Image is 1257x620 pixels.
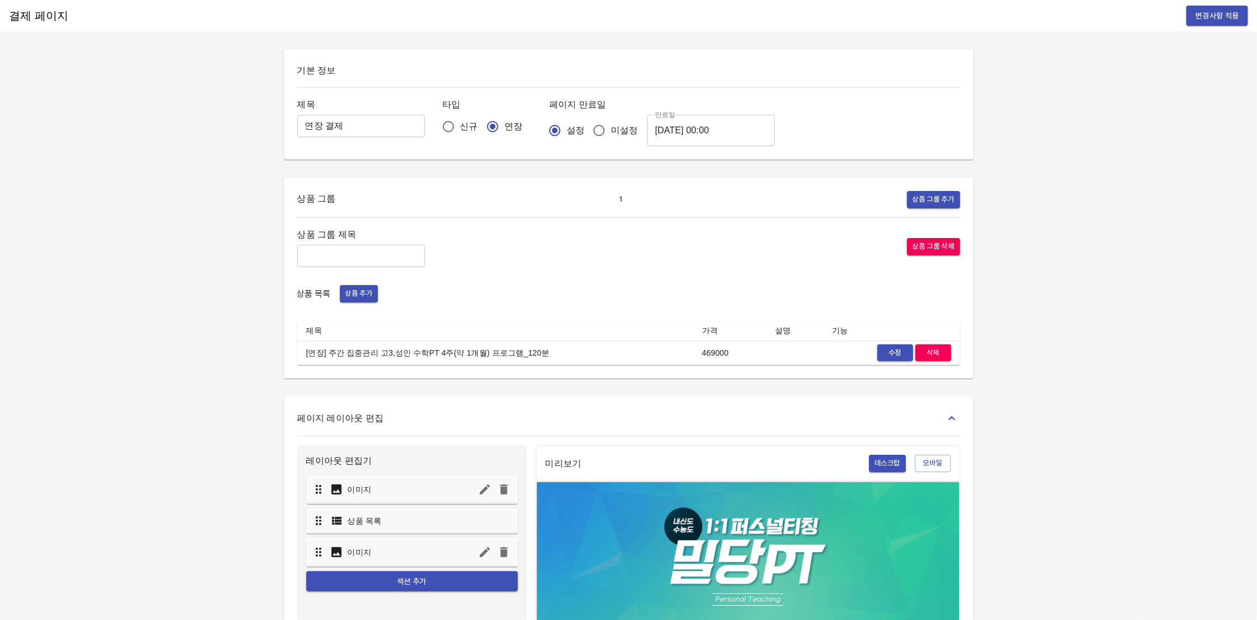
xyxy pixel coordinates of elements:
[877,344,913,362] button: 수정
[883,347,908,360] span: 수정
[823,320,960,341] th: 기능
[297,97,425,113] h6: 제목
[915,344,951,362] button: 삭제
[1195,9,1239,23] span: 변경사항 적용
[297,288,331,299] span: 상품 목록
[611,124,638,137] span: 미설정
[869,455,906,472] button: 데스크탑
[348,515,382,526] p: 상품 목록
[297,191,336,208] h6: 상품 그룹
[340,285,378,302] button: 상품 추가
[920,457,945,470] span: 모바일
[907,191,960,208] button: 상품 그룹 추가
[297,341,693,365] td: [연장] 주간 집중관리 고3,성인 수학PT 4주(약 1개월) 프로그램_120분
[610,191,633,208] button: 1
[875,457,900,470] span: 데스크탑
[943,410,960,427] button: toggle-layout
[907,238,960,255] button: 상품 그룹 삭제
[306,571,518,592] button: 섹션 추가
[297,320,693,341] th: 제목
[567,124,585,137] span: 설정
[297,411,384,426] h6: 페이지 레이아웃 편집
[306,454,518,468] p: 레이아웃 편집기
[766,320,823,341] th: 설명
[1186,6,1248,26] button: 변경사항 적용
[297,227,425,243] h6: 상품 그룹 제목
[9,7,68,25] h6: 결제 페이지
[693,320,767,341] th: 가격
[613,193,630,206] span: 1
[297,63,960,78] h6: 기본 정보
[504,120,522,133] span: 연장
[460,120,478,133] span: 신규
[549,97,775,113] h6: 페이지 만료일
[348,547,371,558] p: 이미지
[443,97,532,113] h6: 타입
[913,240,955,253] span: 상품 그룹 삭제
[348,484,371,495] p: 이미지
[297,410,960,427] div: 페이지 레이아웃 편집toggle-layout
[913,193,955,206] span: 상품 그룹 추가
[915,455,951,472] button: 모바일
[693,341,767,365] td: 469000
[545,457,582,470] p: 미리보기
[315,575,509,589] span: 섹션 추가
[345,287,373,300] span: 상품 추가
[921,347,946,360] span: 삭제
